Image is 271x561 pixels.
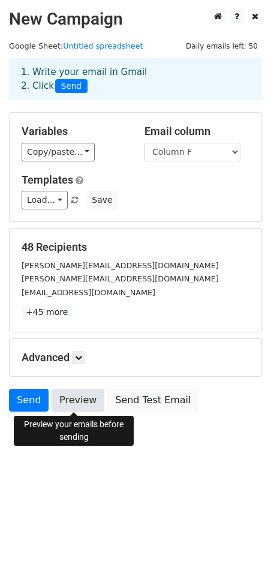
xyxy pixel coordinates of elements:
h2: New Campaign [9,9,262,29]
a: Send Test Email [107,389,198,412]
small: [EMAIL_ADDRESS][DOMAIN_NAME] [22,288,155,297]
div: 1. Write your email in Gmail 2. Click [12,65,259,93]
span: Daily emails left: 50 [182,40,262,53]
h5: 48 Recipients [22,241,249,254]
h5: Email column [144,125,249,138]
iframe: Chat Widget [211,503,271,561]
small: [PERSON_NAME][EMAIL_ADDRESS][DOMAIN_NAME] [22,274,219,283]
a: Load... [22,191,68,209]
div: Preview your emails before sending [14,416,134,446]
a: Templates [22,173,73,186]
span: Send [55,79,88,94]
button: Save [86,191,118,209]
small: [PERSON_NAME][EMAIL_ADDRESS][DOMAIN_NAME] [22,261,219,270]
h5: Variables [22,125,127,138]
a: Preview [52,389,104,412]
h5: Advanced [22,351,249,364]
a: Send [9,389,49,412]
a: +45 more [22,305,72,320]
a: Daily emails left: 50 [182,41,262,50]
small: Google Sheet: [9,41,143,50]
a: Untitled spreadsheet [63,41,143,50]
a: Copy/paste... [22,143,95,161]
